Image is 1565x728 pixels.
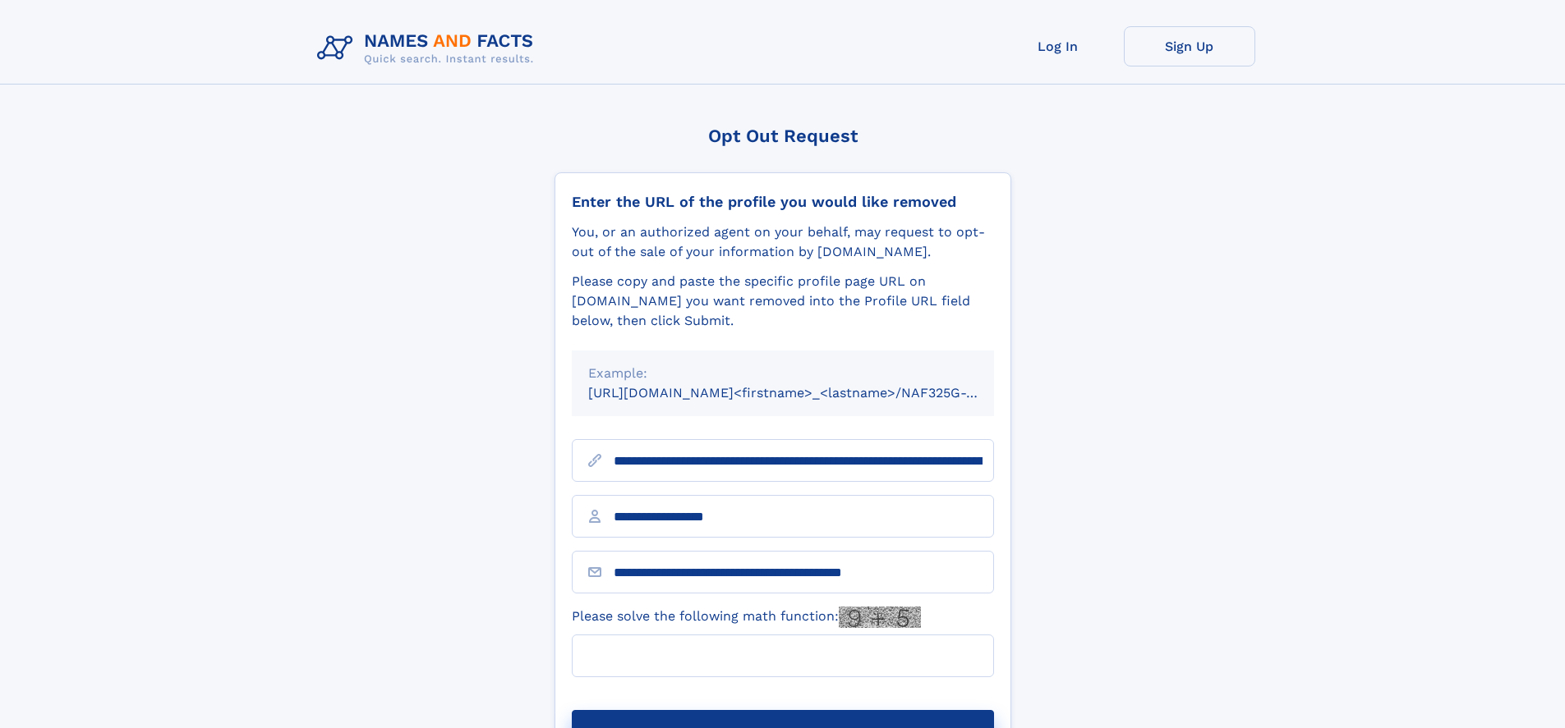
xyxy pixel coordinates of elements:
[992,26,1124,66] a: Log In
[588,385,1025,401] small: [URL][DOMAIN_NAME]<firstname>_<lastname>/NAF325G-xxxxxxxx
[1124,26,1255,66] a: Sign Up
[588,364,978,383] div: Example:
[572,607,921,628] label: Please solve the following math function:
[555,126,1011,146] div: Opt Out Request
[572,193,994,211] div: Enter the URL of the profile you would like removed
[572,272,994,331] div: Please copy and paste the specific profile page URL on [DOMAIN_NAME] you want removed into the Pr...
[572,222,994,262] div: You, or an authorized agent on your behalf, may request to opt-out of the sale of your informatio...
[311,26,547,71] img: Logo Names and Facts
